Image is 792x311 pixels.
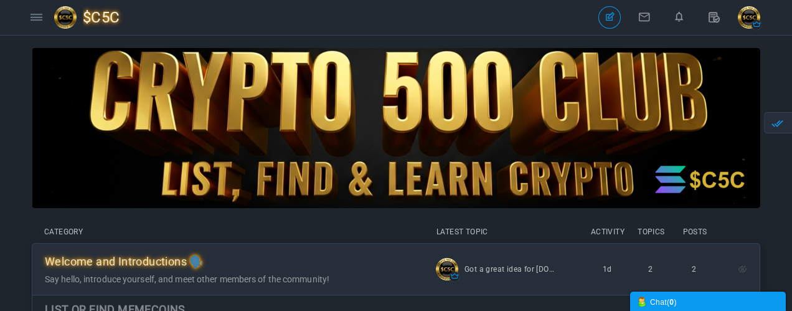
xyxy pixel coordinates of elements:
[464,258,557,280] a: Got a great idea for [DOMAIN_NAME]? We want to hear it!
[669,298,674,307] strong: 0
[738,6,760,29] img: cropcircle.png
[83,3,130,32] span: $C5C
[45,255,204,268] span: Welcome and Introductions 🗣️
[436,258,458,280] img: cropcircle.png
[667,298,677,307] span: ( )
[586,227,629,237] span: Activity
[436,227,488,236] span: Latest Topic
[648,265,653,274] span: 2
[585,258,629,280] time: 1d
[636,295,780,308] div: Chat
[45,259,204,267] a: Welcome and Introductions 🗣️
[673,227,717,237] li: Posts
[54,6,83,29] img: 91x91forum.png
[54,3,130,32] a: $C5C
[692,265,696,274] span: 2
[44,227,412,237] li: Category
[629,227,673,237] li: Topics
